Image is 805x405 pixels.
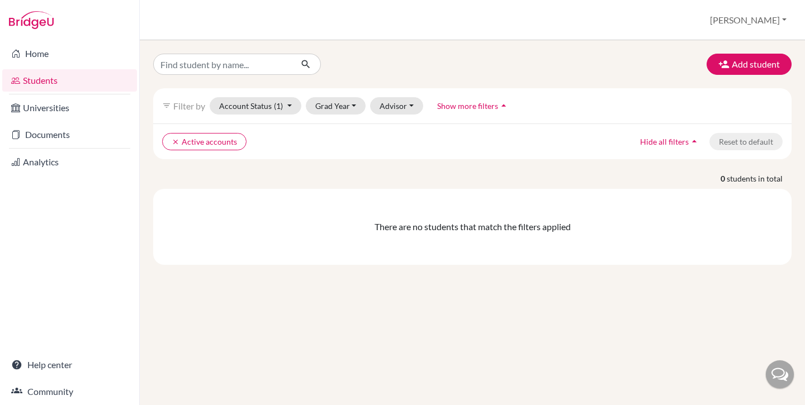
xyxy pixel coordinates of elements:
[707,54,792,75] button: Add student
[721,173,727,184] strong: 0
[727,173,792,184] span: students in total
[498,100,509,111] i: arrow_drop_up
[2,354,137,376] a: Help center
[173,101,205,111] span: Filter by
[172,138,179,146] i: clear
[162,220,783,234] div: There are no students that match the filters applied
[631,133,709,150] button: Hide all filtersarrow_drop_up
[437,101,498,111] span: Show more filters
[9,11,54,29] img: Bridge-U
[2,380,137,403] a: Community
[2,151,137,173] a: Analytics
[370,97,423,115] button: Advisor
[428,97,519,115] button: Show more filtersarrow_drop_up
[709,133,783,150] button: Reset to default
[640,137,689,146] span: Hide all filters
[689,136,700,147] i: arrow_drop_up
[162,101,171,110] i: filter_list
[210,97,301,115] button: Account Status(1)
[2,69,137,92] a: Students
[2,123,137,146] a: Documents
[274,101,283,111] span: (1)
[306,97,366,115] button: Grad Year
[705,9,792,31] button: [PERSON_NAME]
[2,97,137,119] a: Universities
[2,42,137,65] a: Home
[162,133,247,150] button: clearActive accounts
[153,54,292,75] input: Find student by name...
